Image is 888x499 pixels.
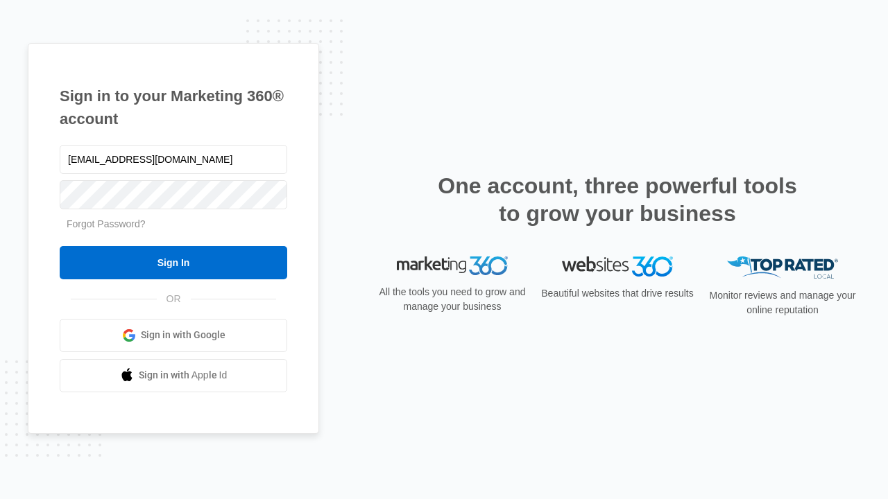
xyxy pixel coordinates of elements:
[434,172,801,227] h2: One account, three powerful tools to grow your business
[157,292,191,306] span: OR
[60,319,287,352] a: Sign in with Google
[141,328,225,342] span: Sign in with Google
[60,145,287,174] input: Email
[67,218,146,229] a: Forgot Password?
[727,256,838,279] img: Top Rated Local
[139,368,228,383] span: Sign in with Apple Id
[375,285,530,314] p: All the tools you need to grow and manage your business
[562,256,673,277] img: Websites 360
[540,286,695,301] p: Beautiful websites that drive results
[397,256,508,276] img: Marketing 360
[60,85,287,130] h1: Sign in to your Marketing 360® account
[60,246,287,279] input: Sign In
[705,288,860,317] p: Monitor reviews and manage your online reputation
[60,359,287,392] a: Sign in with Apple Id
